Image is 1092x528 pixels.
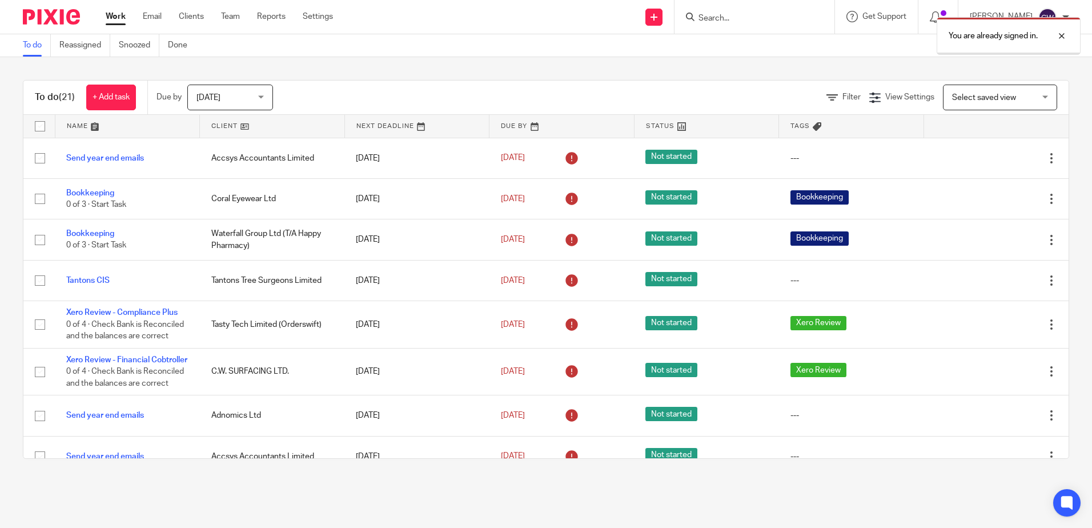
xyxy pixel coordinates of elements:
a: Bookkeeping [66,189,114,197]
span: View Settings [885,93,934,101]
a: Snoozed [119,34,159,57]
span: [DATE] [501,411,525,419]
div: --- [790,410,913,421]
span: Not started [645,190,697,205]
a: Send year end emails [66,154,144,162]
a: Tantons CIS [66,277,110,285]
span: 0 of 4 · Check Bank is Reconciled and the balances are correct [66,367,184,387]
span: Not started [645,407,697,421]
td: [DATE] [344,219,489,260]
span: (21) [59,93,75,102]
a: Bookkeeping [66,230,114,238]
td: [DATE] [344,138,489,178]
a: Xero Review - Compliance Plus [66,309,178,317]
p: Due by [156,91,182,103]
a: Reassigned [59,34,110,57]
span: Bookkeeping [790,231,849,246]
td: Waterfall Group Ltd (T/A Happy Pharmacy) [200,219,345,260]
td: [DATE] [344,348,489,395]
span: Not started [645,363,697,377]
a: + Add task [86,85,136,110]
a: Reports [257,11,286,22]
span: Xero Review [790,316,846,330]
span: Not started [645,316,697,330]
span: Xero Review [790,363,846,377]
a: Work [106,11,126,22]
div: --- [790,451,913,462]
span: [DATE] [501,453,525,461]
span: Not started [645,150,697,164]
td: Accsys Accountants Limited [200,138,345,178]
a: To do [23,34,51,57]
a: Clients [179,11,204,22]
a: Done [168,34,196,57]
span: Not started [645,231,697,246]
span: [DATE] [501,235,525,243]
td: [DATE] [344,395,489,436]
td: [DATE] [344,178,489,219]
span: [DATE] [196,94,220,102]
span: [DATE] [501,367,525,375]
span: [DATE] [501,321,525,329]
span: Not started [645,448,697,462]
span: 0 of 3 · Start Task [66,242,126,250]
span: [DATE] [501,195,525,203]
td: Coral Eyewear Ltd [200,178,345,219]
img: svg%3E [1038,8,1057,26]
a: Send year end emails [66,453,144,461]
span: 0 of 3 · Start Task [66,201,126,209]
a: Settings [303,11,333,22]
span: Bookkeeping [790,190,849,205]
span: 0 of 4 · Check Bank is Reconciled and the balances are correct [66,321,184,341]
a: Send year end emails [66,411,144,419]
a: Xero Review - Financial Cobtroller [66,356,187,364]
td: [DATE] [344,436,489,477]
span: Filter [842,93,861,101]
span: [DATE] [501,154,525,162]
td: Accsys Accountants Limited [200,436,345,477]
td: [DATE] [344,301,489,348]
div: --- [790,275,913,286]
td: [DATE] [344,260,489,301]
span: [DATE] [501,277,525,285]
a: Team [221,11,240,22]
div: --- [790,153,913,164]
img: Pixie [23,9,80,25]
td: Adnomics Ltd [200,395,345,436]
a: Email [143,11,162,22]
td: Tasty Tech Limited (Orderswift) [200,301,345,348]
td: Tantons Tree Surgeons Limited [200,260,345,301]
span: Not started [645,272,697,286]
span: Select saved view [952,94,1016,102]
p: You are already signed in. [949,30,1038,42]
h1: To do [35,91,75,103]
td: C.W. SURFACING LTD. [200,348,345,395]
span: Tags [790,123,810,129]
